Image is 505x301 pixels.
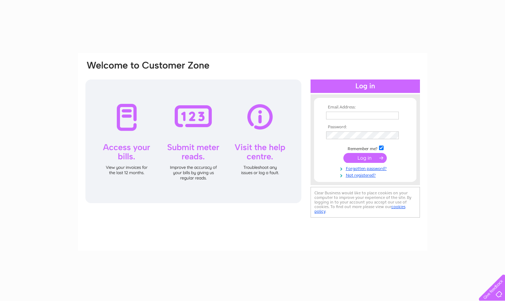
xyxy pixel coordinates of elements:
[326,165,406,171] a: Forgotten password?
[314,204,405,214] a: cookies policy
[324,125,406,130] th: Password:
[311,187,420,218] div: Clear Business would like to place cookies on your computer to improve your experience of the sit...
[324,144,406,152] td: Remember me?
[343,153,387,163] input: Submit
[324,105,406,110] th: Email Address:
[326,171,406,178] a: Not registered?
